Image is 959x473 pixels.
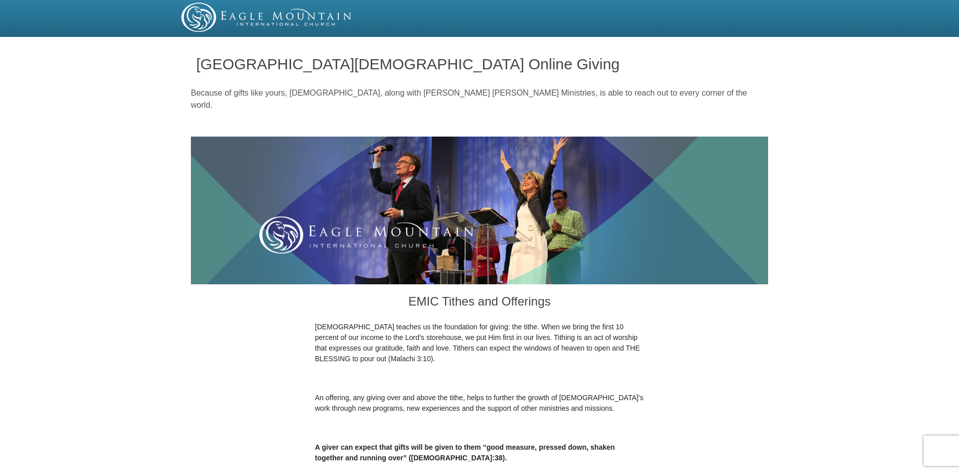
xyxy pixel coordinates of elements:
p: An offering, any giving over and above the tithe, helps to further the growth of [DEMOGRAPHIC_DAT... [315,393,644,414]
p: [DEMOGRAPHIC_DATA] teaches us the foundation for giving: the tithe. When we bring the first 10 pe... [315,322,644,364]
b: A giver can expect that gifts will be given to them “good measure, pressed down, shaken together ... [315,443,615,462]
img: EMIC [181,3,352,32]
h3: EMIC Tithes and Offerings [315,284,644,322]
p: Because of gifts like yours, [DEMOGRAPHIC_DATA], along with [PERSON_NAME] [PERSON_NAME] Ministrie... [191,87,768,111]
h1: [GEOGRAPHIC_DATA][DEMOGRAPHIC_DATA] Online Giving [196,56,763,72]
